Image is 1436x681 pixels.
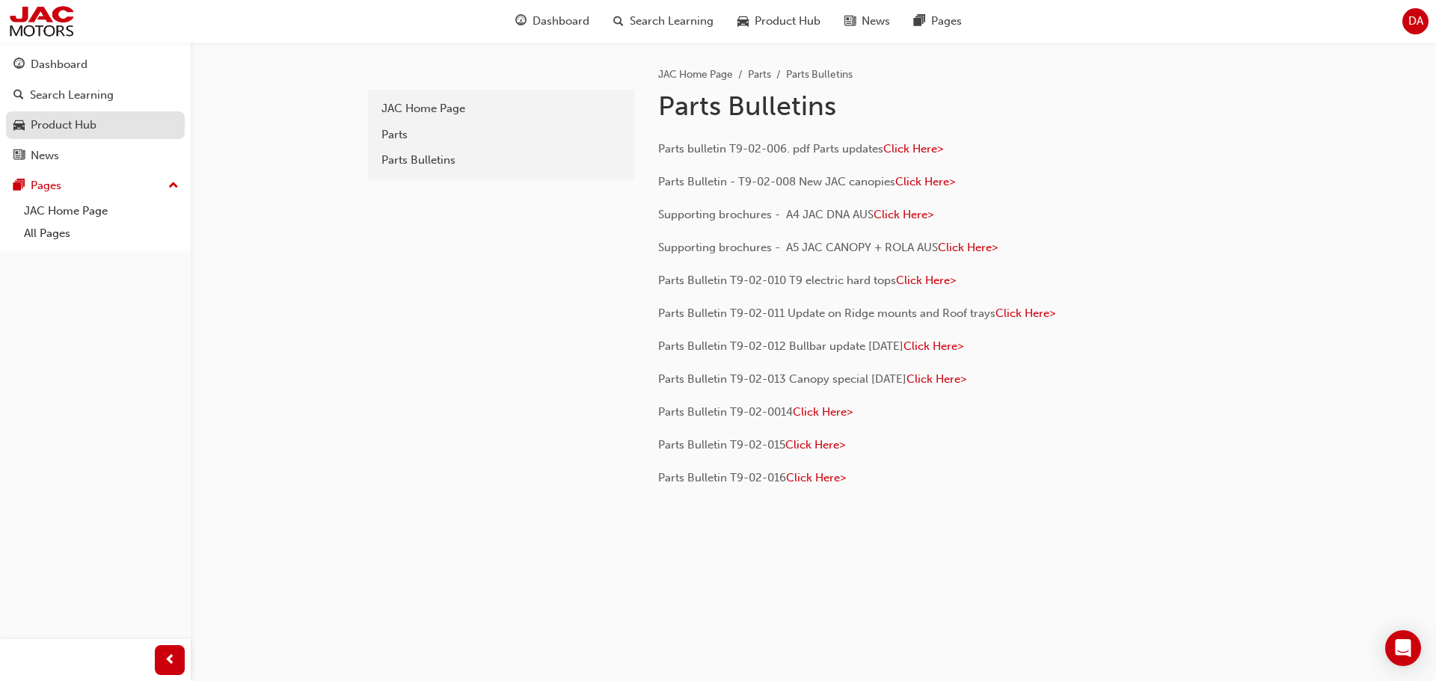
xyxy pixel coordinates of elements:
[6,142,185,170] a: News
[13,58,25,72] span: guage-icon
[31,147,59,164] div: News
[6,48,185,172] button: DashboardSearch LearningProduct HubNews
[31,56,88,73] div: Dashboard
[725,6,832,37] a: car-iconProduct Hub
[658,68,733,81] a: JAC Home Page
[862,13,890,30] span: News
[906,372,966,386] a: Click Here>
[7,4,76,38] img: jac-portal
[844,12,856,31] span: news-icon
[786,471,846,484] a: Click Here>
[6,111,185,139] a: Product Hub
[1402,8,1429,34] button: DA
[381,100,621,117] div: JAC Home Page
[658,339,903,353] span: Parts Bulletin T9-02-012 Bullbar update [DATE]
[31,177,61,194] div: Pages
[658,241,938,254] span: Supporting brochures - A5 JAC CANOPY + ROLA AUS
[13,89,24,102] span: search-icon
[13,179,25,193] span: pages-icon
[832,6,902,37] a: news-iconNews
[737,12,749,31] span: car-icon
[374,96,628,122] a: JAC Home Page
[381,126,621,144] div: Parts
[785,438,845,452] a: Click Here>
[658,372,906,386] span: Parts Bulletin T9-02-013 Canopy special [DATE]
[165,651,176,670] span: prev-icon
[938,241,998,254] a: Click Here>
[515,12,527,31] span: guage-icon
[748,68,771,81] a: Parts
[895,175,955,188] a: Click Here>
[381,152,621,169] div: Parts Bulletins
[896,274,956,287] a: Click Here>
[902,6,974,37] a: pages-iconPages
[374,147,628,173] a: Parts Bulletins
[658,438,785,452] span: Parts Bulletin T9-02-015
[168,176,179,196] span: up-icon
[1385,630,1421,666] div: Open Intercom Messenger
[13,150,25,163] span: news-icon
[6,172,185,200] button: Pages
[658,274,896,287] span: Parts Bulletin T9-02-010 T9 electric hard tops
[658,175,895,188] span: Parts Bulletin - T9-02-008 New JAC canopies
[658,90,1149,123] h1: Parts Bulletins
[533,13,589,30] span: Dashboard
[914,12,925,31] span: pages-icon
[658,405,793,419] span: Parts Bulletin T9-02-0014
[658,471,786,484] span: Parts Bulletin T9-02-016
[30,87,114,104] div: Search Learning
[658,208,874,221] span: Supporting brochures - A4 JAC DNA AUS
[31,117,96,134] div: Product Hub
[1408,13,1423,30] span: DA
[374,122,628,148] a: Parts
[601,6,725,37] a: search-iconSearch Learning
[630,13,714,30] span: Search Learning
[658,142,883,155] span: Parts bulletin T9-02-006. pdf Parts updates
[903,339,963,353] a: Click Here>
[883,142,943,155] a: Click Here>
[786,67,853,84] li: Parts Bulletins
[18,200,185,223] a: JAC Home Page
[18,222,185,245] a: All Pages
[613,12,624,31] span: search-icon
[503,6,601,37] a: guage-iconDashboard
[6,51,185,78] a: Dashboard
[13,119,25,132] span: car-icon
[6,81,185,109] a: Search Learning
[658,306,995,320] span: Parts Bulletin T9-02-011 Update on Ridge mounts and Roof trays
[793,405,853,419] a: Click Here>
[931,13,962,30] span: Pages
[755,13,820,30] span: Product Hub
[995,306,1055,320] a: Click Here>
[874,208,933,221] a: Click Here>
